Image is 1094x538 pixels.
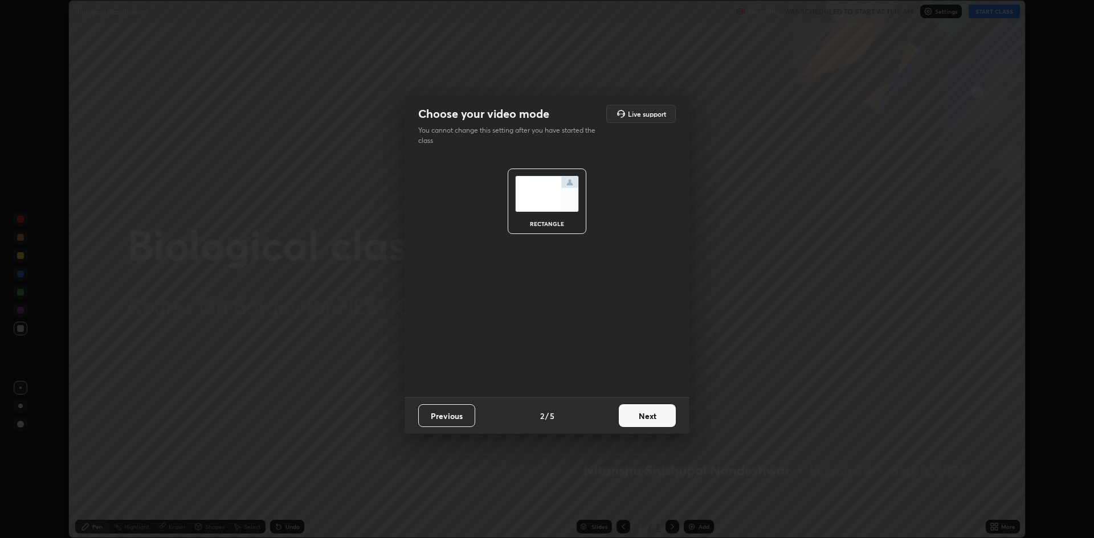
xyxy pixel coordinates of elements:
[540,410,544,422] h4: 2
[550,410,554,422] h4: 5
[619,404,676,427] button: Next
[418,404,475,427] button: Previous
[515,176,579,212] img: normalScreenIcon.ae25ed63.svg
[418,106,549,121] h2: Choose your video mode
[628,110,666,117] h5: Live support
[545,410,549,422] h4: /
[524,221,570,227] div: rectangle
[418,125,603,146] p: You cannot change this setting after you have started the class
